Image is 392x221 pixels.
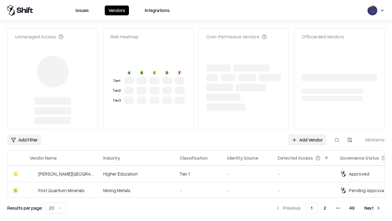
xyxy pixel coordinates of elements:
[112,98,122,103] div: Tier 3
[306,203,318,214] button: 1
[340,155,379,161] div: Governance Status
[180,187,217,194] div: -
[361,203,385,214] button: Next
[13,187,19,193] div: B
[272,203,385,214] nav: pagination
[278,155,313,161] div: Detected Access
[15,33,63,40] div: Unmanaged Access
[227,155,258,161] div: Identity Source
[345,203,360,214] button: 49
[302,33,344,40] div: Offboarded Vendors
[13,171,19,177] div: C
[30,187,36,193] img: First Quantum Minerals
[38,171,93,177] div: [PERSON_NAME][GEOGRAPHIC_DATA]
[139,70,144,75] div: B
[319,203,331,214] button: 2
[111,33,139,40] div: Risk Heatmap
[127,70,132,75] div: A
[38,187,85,194] div: First Quantum Minerals
[164,70,169,75] div: D
[349,187,385,194] div: Pending Approval
[180,171,217,177] div: Tier 1
[288,134,326,145] a: Add Vendor
[112,88,122,93] div: Tier 2
[360,137,385,143] div: 964 items
[103,187,170,194] div: Mining Metals
[278,171,330,177] div: -
[152,70,157,75] div: C
[180,155,208,161] div: Classification
[7,205,43,211] p: Results per page:
[72,6,92,15] button: Issues
[7,134,41,145] button: Add Filter
[206,33,267,40] div: Over-Permissive Vendors
[141,6,173,15] button: Integrations
[30,155,57,161] div: Vendor Name
[278,187,330,194] div: -
[103,155,120,161] div: Industry
[105,6,129,15] button: Vendors
[349,171,369,177] div: Approved
[30,171,36,177] img: Reichman University
[112,78,122,83] div: Tier 1
[227,171,268,177] div: -
[177,70,182,75] div: F
[227,187,268,194] div: -
[103,171,170,177] div: Higher Education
